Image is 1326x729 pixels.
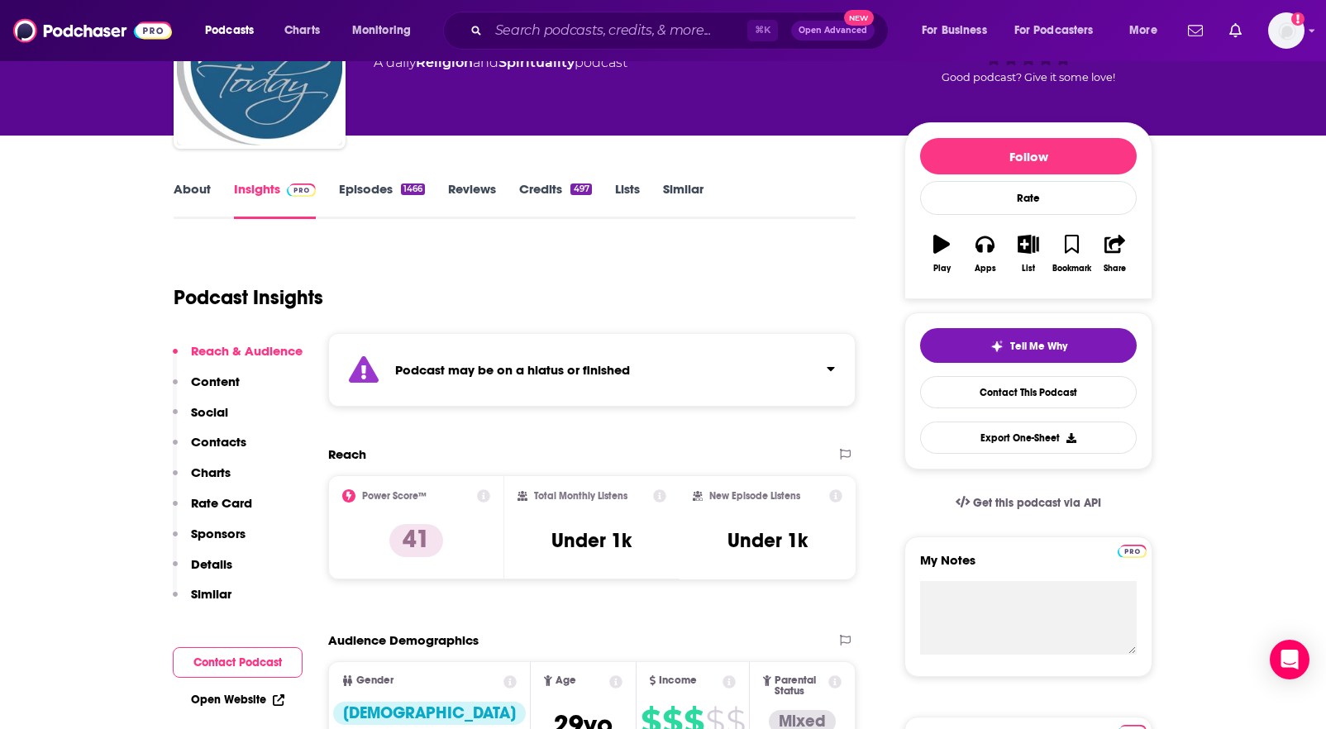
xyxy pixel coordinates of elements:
a: Open Website [191,693,284,707]
button: Content [173,374,240,404]
div: 1466 [401,183,425,195]
span: For Business [922,19,987,42]
svg: Add a profile image [1291,12,1305,26]
button: open menu [1004,17,1118,44]
button: open menu [910,17,1008,44]
h3: Under 1k [727,528,808,553]
span: New [844,10,874,26]
p: Rate Card [191,495,252,511]
button: Apps [963,224,1006,283]
button: List [1007,224,1050,283]
button: Export One-Sheet [920,422,1137,454]
h1: Podcast Insights [174,285,323,310]
a: Similar [663,181,704,219]
a: Lists [615,181,640,219]
div: Open Intercom Messenger [1270,640,1309,679]
img: tell me why sparkle [990,340,1004,353]
p: Charts [191,465,231,480]
button: Contact Podcast [173,647,303,678]
button: open menu [193,17,275,44]
button: Follow [920,138,1137,174]
a: Show notifications dropdown [1181,17,1209,45]
a: Reviews [448,181,496,219]
span: ⌘ K [747,20,778,41]
button: Sponsors [173,526,246,556]
div: Rate [920,181,1137,215]
a: Show notifications dropdown [1223,17,1248,45]
span: Monitoring [352,19,411,42]
span: Income [659,675,697,686]
span: and [473,55,498,70]
section: Click to expand status details [328,333,856,407]
button: Details [173,556,232,587]
p: Content [191,374,240,389]
button: Rate Card [173,495,252,526]
span: Good podcast? Give it some love! [942,71,1115,83]
div: Play [933,264,951,274]
p: 41 [389,524,443,557]
p: Sponsors [191,526,246,541]
button: Play [920,224,963,283]
a: InsightsPodchaser Pro [234,181,316,219]
button: Contacts [173,434,246,465]
div: List [1022,264,1035,274]
span: Parental Status [775,675,826,697]
h2: Reach [328,446,366,462]
button: Similar [173,586,231,617]
a: Religion [416,55,473,70]
a: Credits497 [519,181,591,219]
button: Social [173,404,228,435]
div: A daily podcast [374,53,627,73]
img: User Profile [1268,12,1305,49]
button: Charts [173,465,231,495]
h2: Power Score™ [362,490,427,502]
img: Podchaser Pro [287,183,316,197]
p: Social [191,404,228,420]
button: open menu [1118,17,1178,44]
p: Contacts [191,434,246,450]
span: Logged in as shcarlos [1268,12,1305,49]
span: For Podcasters [1014,19,1094,42]
label: My Notes [920,552,1137,581]
span: Podcasts [205,19,254,42]
button: Open AdvancedNew [791,21,875,40]
button: Reach & Audience [173,343,303,374]
span: Gender [356,675,394,686]
span: Charts [284,19,320,42]
h3: Under 1k [551,528,632,553]
button: Share [1094,224,1137,283]
button: Bookmark [1050,224,1093,283]
a: About [174,181,211,219]
a: Get this podcast via API [942,483,1114,523]
span: Open Advanced [799,26,867,35]
span: More [1129,19,1157,42]
a: Contact This Podcast [920,376,1137,408]
span: Tell Me Why [1010,340,1067,353]
div: 497 [570,183,591,195]
button: Show profile menu [1268,12,1305,49]
div: Bookmark [1052,264,1091,274]
h2: Audience Demographics [328,632,479,648]
p: Reach & Audience [191,343,303,359]
p: Similar [191,586,231,602]
h2: New Episode Listens [709,490,800,502]
div: Share [1104,264,1126,274]
button: tell me why sparkleTell Me Why [920,328,1137,363]
a: Pro website [1118,542,1147,558]
input: Search podcasts, credits, & more... [489,17,747,44]
strong: Podcast may be on a hiatus or finished [395,362,630,378]
img: Podchaser - Follow, Share and Rate Podcasts [13,15,172,46]
p: Details [191,556,232,572]
div: Apps [975,264,996,274]
img: Podchaser Pro [1118,545,1147,558]
a: Spirituality [498,55,575,70]
a: Charts [274,17,330,44]
span: Age [556,675,576,686]
span: Get this podcast via API [973,496,1101,510]
button: open menu [341,17,432,44]
a: Episodes1466 [339,181,425,219]
h2: Total Monthly Listens [534,490,627,502]
div: Search podcasts, credits, & more... [459,12,904,50]
div: [DEMOGRAPHIC_DATA] [333,702,526,725]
